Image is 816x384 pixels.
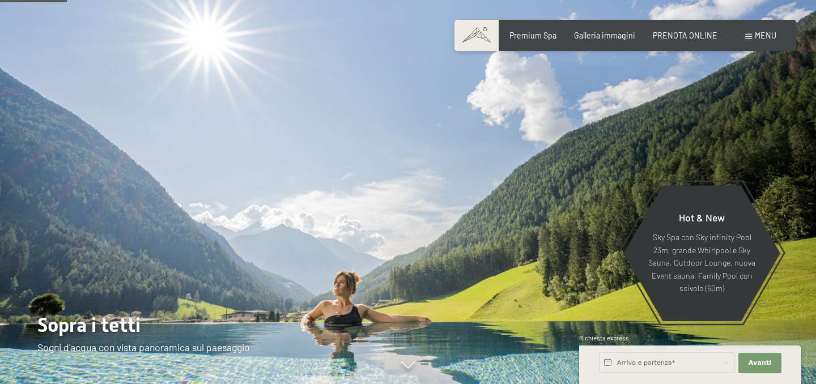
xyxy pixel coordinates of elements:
[738,353,781,373] button: Avanti
[653,31,717,40] a: PRENOTA ONLINE
[749,359,771,368] span: Avanti
[648,231,756,295] p: Sky Spa con Sky infinity Pool 23m, grande Whirlpool e Sky Sauna, Outdoor Lounge, nuova Event saun...
[755,31,776,40] span: Menu
[579,334,629,342] span: Richiesta express
[509,31,556,40] a: Premium Spa
[623,185,781,322] a: Hot & New Sky Spa con Sky infinity Pool 23m, grande Whirlpool e Sky Sauna, Outdoor Lounge, nuova ...
[679,211,725,224] span: Hot & New
[574,31,635,40] a: Galleria immagini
